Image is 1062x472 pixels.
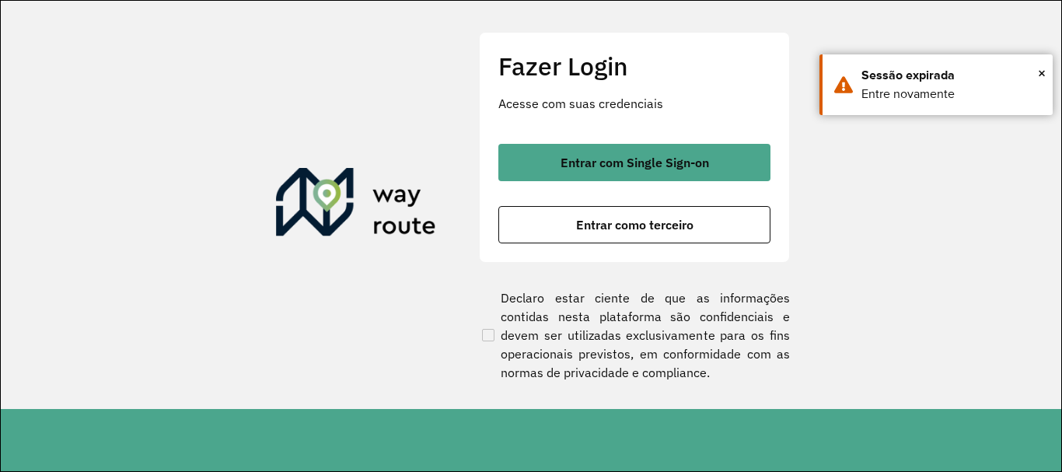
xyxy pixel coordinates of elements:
span: Entrar como terceiro [576,219,693,231]
div: Entre novamente [861,85,1041,103]
p: Acesse com suas credenciais [498,94,770,113]
button: button [498,144,770,181]
label: Declaro estar ciente de que as informações contidas nesta plataforma são confidenciais e devem se... [479,288,790,382]
button: button [498,206,770,243]
span: Entrar com Single Sign-on [561,156,709,169]
span: × [1038,61,1046,85]
h2: Fazer Login [498,51,770,81]
button: Close [1038,61,1046,85]
div: Sessão expirada [861,66,1041,85]
img: Roteirizador AmbevTech [276,168,436,243]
